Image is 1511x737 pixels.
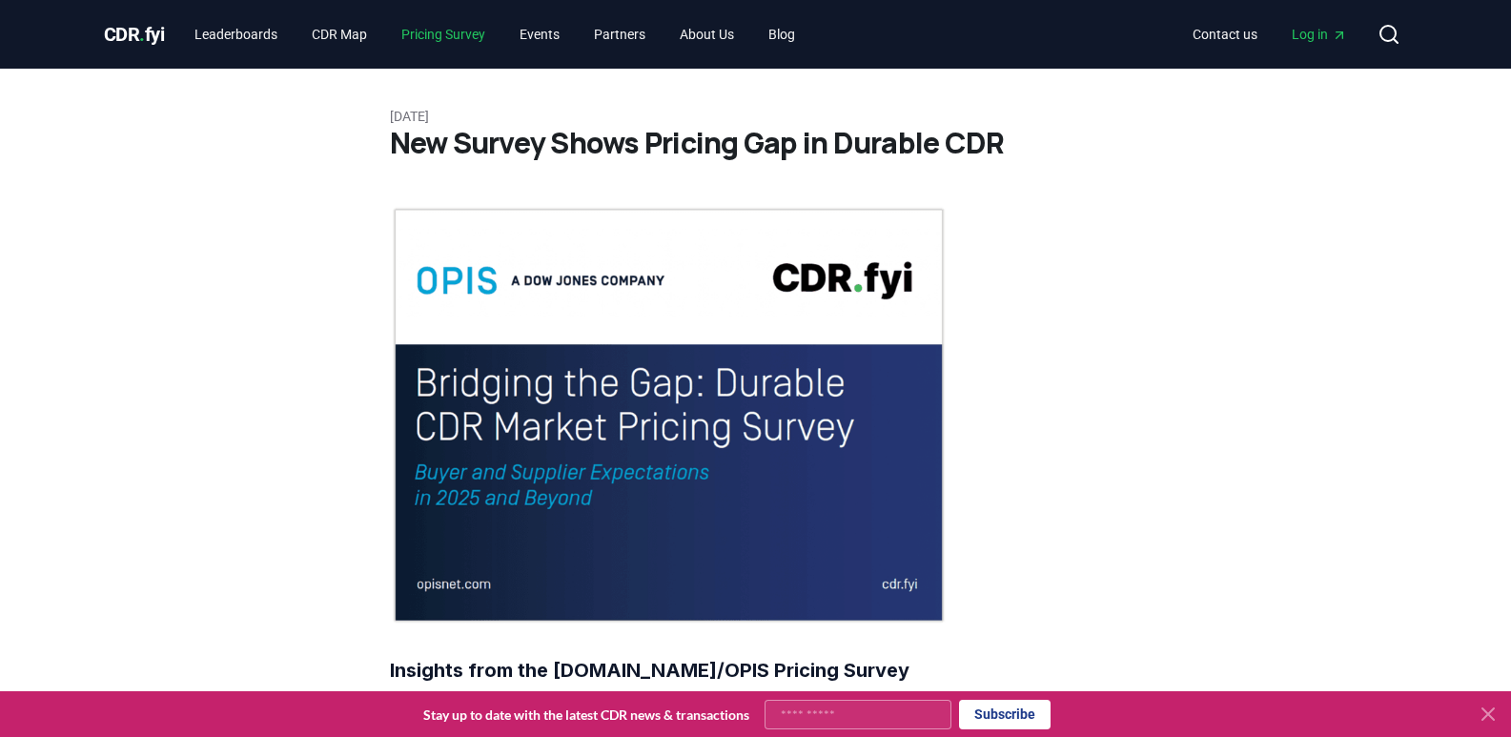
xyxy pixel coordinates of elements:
h1: New Survey Shows Pricing Gap in Durable CDR [390,126,1122,160]
a: Leaderboards [179,17,293,51]
nav: Main [1177,17,1362,51]
span: . [139,23,145,46]
a: CDR Map [296,17,382,51]
a: Contact us [1177,17,1273,51]
a: Events [504,17,575,51]
p: [DATE] [390,107,1122,126]
a: Partners [579,17,661,51]
strong: Insights from the [DOMAIN_NAME]/OPIS Pricing Survey [390,659,909,682]
a: CDR.fyi [104,21,165,48]
img: blog post image [390,206,948,624]
a: Blog [753,17,810,51]
a: About Us [664,17,749,51]
span: Log in [1292,25,1347,44]
span: CDR fyi [104,23,165,46]
a: Log in [1276,17,1362,51]
nav: Main [179,17,810,51]
a: Pricing Survey [386,17,500,51]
